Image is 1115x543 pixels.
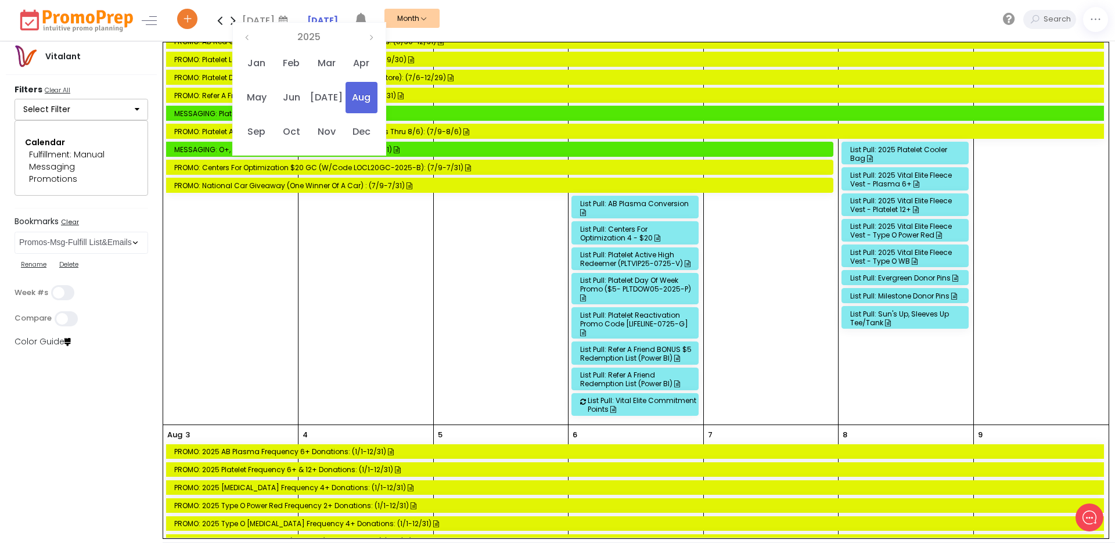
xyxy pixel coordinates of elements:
[240,48,272,79] span: Jan
[75,82,139,92] span: New conversation
[15,288,48,297] label: Week #s
[850,171,963,188] div: List Pull: 2025 Vital Elite Fleece Vest - Plasma 6+
[346,82,377,113] span: Aug
[174,501,1099,510] div: PROMO: 2025 Type O Power Red Frequency 2+ Donations: (1/1-12/31)
[580,250,693,268] div: List Pull: Platelet Active High Redeemer (PLTVIP25-0725-V)
[310,82,342,113] span: [DATE]
[29,149,134,161] div: Fulfillment: Manual
[580,225,693,242] div: List Pull: Centers for Optimization 4 - $20
[29,173,134,185] div: Promotions
[15,99,148,121] button: Select Filter
[240,116,272,148] span: Sep
[346,48,377,79] span: Apr
[850,222,963,239] div: List Pull: 2025 Vital Elite Fleece Vest - Type O Power Red
[310,116,342,148] span: Nov
[580,311,693,337] div: List Pull: Platelet Reactivation Promo Code [LIFELINE-0725-G]
[185,429,190,441] p: 3
[174,447,1099,456] div: PROMO: 2025 AB Plasma Frequency 6+ Donations: (1/1-12/31)
[174,55,1099,64] div: PROMO: Platelet Low Freq Double Triple - Automated List: (7/1-9/30)
[15,217,148,229] label: Bookmarks
[174,181,829,190] div: PROMO: National Car Giveaway (one winner of a car) : (7/9-7/31)
[174,73,1099,82] div: PROMO: Platelet Day of Week $5 BONUS Gift Card (Rewards Store): (7/6-12/29)
[307,15,338,27] a: [DATE]
[21,260,46,269] u: Rename
[850,145,963,163] div: List Pull: 2025 Platelet Cooler Bag
[174,465,1099,474] div: PROMO: 2025 Platelet Frequency 6+ & 12+ Donations: (1/1-12/31)
[303,429,308,441] p: 4
[97,406,147,413] span: We run on Gist
[240,82,272,113] span: May
[850,248,963,265] div: List Pull: 2025 Vital Elite Fleece Vest - Type O WB
[174,163,829,172] div: PROMO: Centers for Optimization $20 GC (w/code LOCL20GC-2025-B): (7/9-7/31)
[15,314,52,323] label: Compare
[61,217,79,226] u: Clear
[275,82,307,113] span: Jun
[14,45,37,68] img: vitalantlogo.png
[15,336,71,347] a: Color Guide
[25,136,138,149] div: Calendar
[174,519,1099,528] div: PROMO: 2025 Type O [MEDICAL_DATA] Frequency 4+ Donations: (1/1-12/31)
[15,84,42,95] strong: Filters
[850,196,963,214] div: List Pull: 2025 Vital Elite Fleece Vest - Platelet 12+
[29,161,134,173] div: Messaging
[174,145,829,154] div: MESSAGING: O+, A, B, AB Red Cells - Constant Need: (7/9-7/31)
[580,199,693,217] div: List Pull: AB Plasma Conversion
[275,48,307,79] span: Feb
[275,116,307,148] span: Oct
[174,91,1099,100] div: PROMO: Refer a Friend BONUS $5 Gift Card (Manual): (7/7-12/31)
[580,345,693,362] div: List Pull: Refer a Friend BONUS $5 Redemption list (Power BI)
[708,429,713,441] p: 7
[45,85,70,95] u: Clear All
[346,116,377,148] span: Dec
[384,9,440,28] button: Month
[850,274,963,282] div: List Pull: Evergreen Donor Pins
[37,51,89,63] div: Vitalant
[850,292,963,300] div: List Pull: Milestone Donor Pins
[33,52,200,66] h2: What can we do to help?
[978,429,983,441] p: 9
[843,429,847,441] p: 8
[256,28,362,46] th: 2025
[174,109,1099,118] div: MESSAGING: Platelet Urgent Need: (7/8-8/15)
[174,483,1099,492] div: PROMO: 2025 [MEDICAL_DATA] Frequency 4+ Donations: (1/1-12/31)
[1041,10,1076,29] input: Search
[59,260,78,269] u: Delete
[167,429,182,441] p: Aug
[242,12,292,29] div: [DATE]
[307,15,338,26] strong: [DATE]
[580,276,693,302] div: List Pull: Platelet Day Of Week Promo ($5- PLTDOW05-2025-P)
[573,429,577,441] p: 6
[850,310,963,327] div: List Pull: Sun's Up, Sleeves Up Tee/Tank
[9,75,223,99] button: New conversation
[33,29,200,46] h1: Hello [PERSON_NAME]!
[588,396,701,413] div: List Pull: Vital Elite Commitment Points
[1076,504,1103,531] iframe: gist-messenger-bubble-iframe
[310,48,342,79] span: Mar
[174,127,1099,136] div: PROMO: Platelet Active High Redeemer $25 (total) (Extensions thru 8/6): (7/9-8/6)
[580,371,693,388] div: List Pull: Refer a Friend Redemption list (Power BI)
[438,429,443,441] p: 5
